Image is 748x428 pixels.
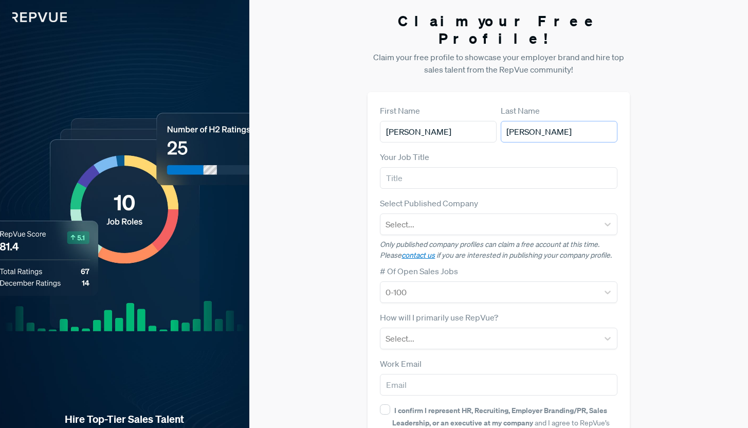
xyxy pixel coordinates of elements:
label: Last Name [501,104,540,117]
input: Email [380,374,617,396]
label: # Of Open Sales Jobs [380,265,458,277]
input: Title [380,167,617,189]
label: Select Published Company [380,197,478,209]
p: Only published company profiles can claim a free account at this time. Please if you are interest... [380,239,617,261]
label: How will I primarily use RepVue? [380,311,498,324]
label: First Name [380,104,420,117]
strong: I confirm I represent HR, Recruiting, Employer Branding/PR, Sales Leadership, or an executive at ... [392,405,607,427]
label: Your Job Title [380,151,429,163]
input: Last Name [501,121,617,142]
h3: Claim your Free Profile! [368,12,629,47]
strong: Hire Top-Tier Sales Talent [16,413,233,426]
input: First Name [380,121,497,142]
label: Work Email [380,358,422,370]
p: Claim your free profile to showcase your employer brand and hire top sales talent from the RepVue... [368,51,629,76]
a: contact us [402,251,435,260]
